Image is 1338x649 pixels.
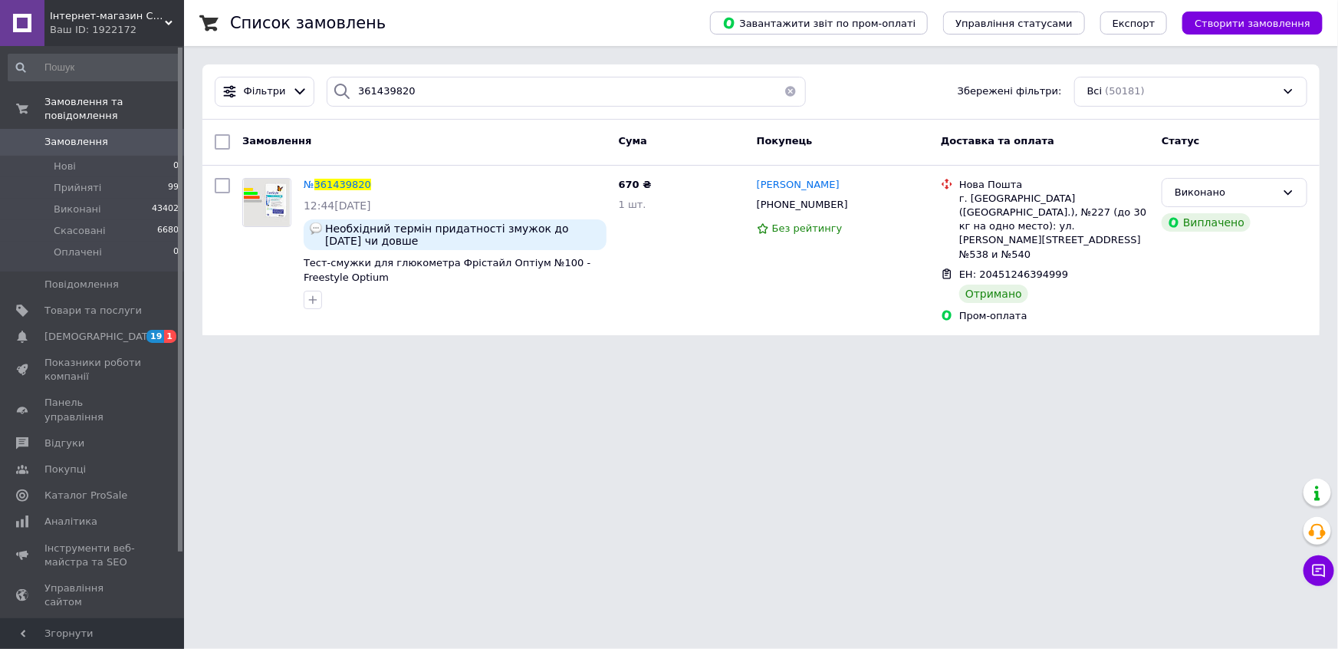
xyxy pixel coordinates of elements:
[314,179,371,190] span: 361439820
[244,84,286,99] span: Фільтри
[1195,18,1310,29] span: Створити замовлення
[757,199,848,210] span: [PHONE_NUMBER]
[310,222,322,235] img: :speech_balloon:
[54,224,106,238] span: Скасовані
[757,178,840,193] a: [PERSON_NAME]
[959,309,1149,323] div: Пром-оплата
[44,542,142,569] span: Інструменти веб-майстра та SEO
[44,330,158,344] span: [DEMOGRAPHIC_DATA]
[1105,85,1145,97] span: (50181)
[44,581,142,609] span: Управління сайтом
[304,199,371,212] span: 12:44[DATE]
[959,268,1068,280] span: ЕН: 20451246394999
[959,178,1149,192] div: Нова Пошта
[1303,555,1334,586] button: Чат з покупцем
[722,16,916,30] span: Завантажити звіт по пром-оплаті
[757,179,840,190] span: [PERSON_NAME]
[959,285,1028,303] div: Отримано
[173,160,179,173] span: 0
[959,192,1149,262] div: г. [GEOGRAPHIC_DATA] ([GEOGRAPHIC_DATA].), №227 (до 30 кг на одно место): ул. [PERSON_NAME][STREE...
[44,356,142,384] span: Показники роботи компанії
[1100,12,1168,35] button: Експорт
[619,135,647,147] span: Cума
[327,77,805,107] input: Пошук за номером замовлення, ПІБ покупця, номером телефону, Email, номером накладної
[54,203,101,216] span: Виконані
[325,222,600,247] span: Необхідний термін придатності змужок до [DATE] чи довше
[619,179,652,190] span: 670 ₴
[44,489,127,502] span: Каталог ProSale
[1162,135,1200,147] span: Статус
[1113,18,1156,29] span: Експорт
[164,330,176,343] span: 1
[619,199,646,210] span: 1 шт.
[772,222,843,234] span: Без рейтингу
[44,95,184,123] span: Замовлення та повідомлення
[50,9,165,23] span: Інтернет-магазин СМУЖКА
[1167,17,1323,28] a: Створити замовлення
[958,84,1062,99] span: Збережені фільтри:
[1162,213,1251,232] div: Виплачено
[54,160,76,173] span: Нові
[1087,84,1103,99] span: Всі
[710,12,928,35] button: Завантажити звіт по пром-оплаті
[1182,12,1323,35] button: Створити замовлення
[54,245,102,259] span: Оплачені
[242,178,291,227] a: Фото товару
[304,179,314,190] span: №
[44,135,108,149] span: Замовлення
[8,54,180,81] input: Пошук
[941,135,1054,147] span: Доставка та оплата
[304,179,371,190] a: №361439820
[54,181,101,195] span: Прийняті
[168,181,179,195] span: 99
[304,257,590,283] a: Тест-смужки для глюкометра Фрістайл Оптіум №100 - Freestyle Optium
[44,463,86,476] span: Покупці
[157,224,179,238] span: 6680
[44,304,142,318] span: Товари та послуги
[44,396,142,423] span: Панель управління
[230,14,386,32] h1: Список замовлень
[1175,185,1276,201] div: Виконано
[242,135,311,147] span: Замовлення
[50,23,184,37] div: Ваш ID: 1922172
[152,203,179,216] span: 43402
[955,18,1073,29] span: Управління статусами
[146,330,164,343] span: 19
[173,245,179,259] span: 0
[757,135,813,147] span: Покупець
[775,77,806,107] button: Очистить
[44,437,84,450] span: Відгуки
[943,12,1085,35] button: Управління статусами
[44,515,97,529] span: Аналітика
[44,278,119,292] span: Повідомлення
[244,179,289,226] img: Фото товару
